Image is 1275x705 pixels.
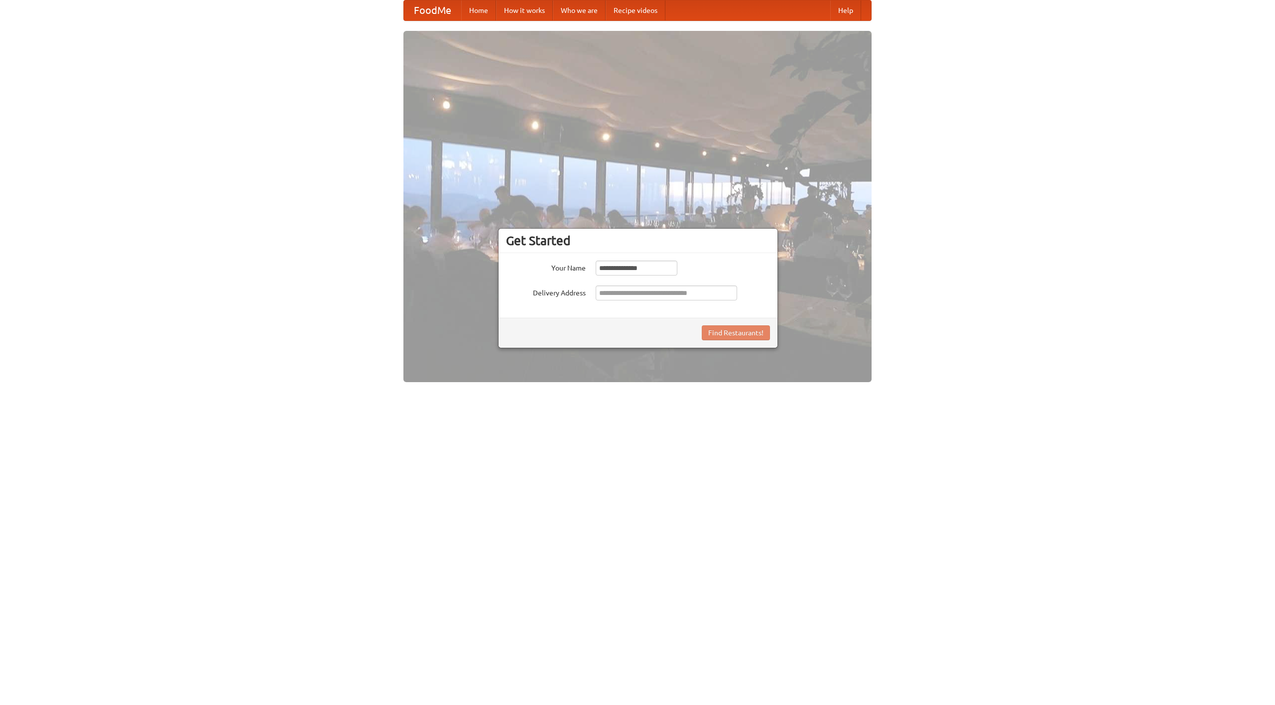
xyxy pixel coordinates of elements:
button: Find Restaurants! [702,325,770,340]
a: FoodMe [404,0,461,20]
a: How it works [496,0,553,20]
a: Recipe videos [606,0,665,20]
a: Home [461,0,496,20]
label: Delivery Address [506,285,586,298]
a: Who we are [553,0,606,20]
a: Help [830,0,861,20]
label: Your Name [506,261,586,273]
h3: Get Started [506,233,770,248]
